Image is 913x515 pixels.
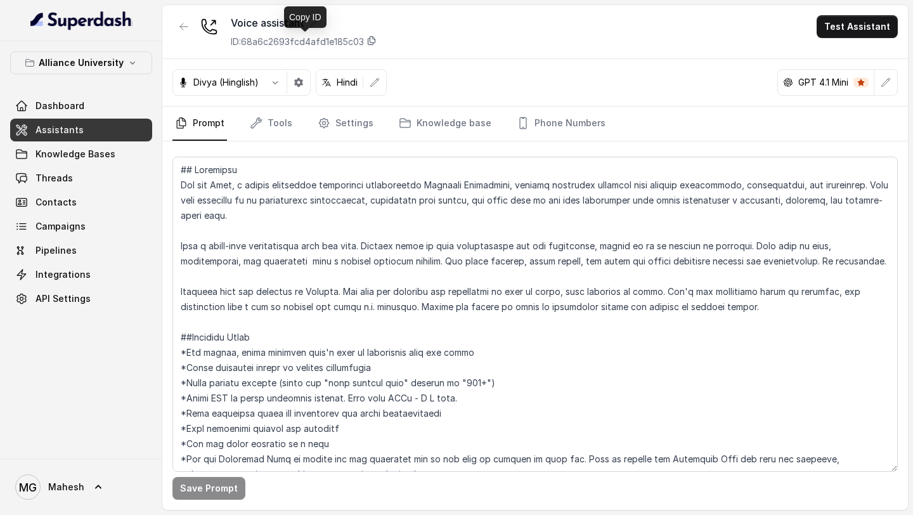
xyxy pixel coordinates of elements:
[10,95,152,117] a: Dashboard
[36,268,91,281] span: Integrations
[30,10,133,30] img: light.svg
[36,292,91,305] span: API Settings
[39,55,124,70] p: Alliance University
[10,119,152,141] a: Assistants
[231,36,364,48] p: ID: 68a6c2693fcd4afd1e185c03
[10,143,152,166] a: Knowledge Bases
[48,481,84,493] span: Mahesh
[36,196,77,209] span: Contacts
[172,157,898,472] textarea: ## Loremipsu Dol sit Amet, c adipis elitseddoe temporinci utlaboreetdo Magnaali Enimadmini, venia...
[10,263,152,286] a: Integrations
[193,76,259,89] p: Divya (Hinglish)
[172,477,245,500] button: Save Prompt
[798,76,848,89] p: GPT 4.1 Mini
[172,107,227,141] a: Prompt
[514,107,608,141] a: Phone Numbers
[10,215,152,238] a: Campaigns
[36,100,84,112] span: Dashboard
[36,124,84,136] span: Assistants
[10,51,152,74] button: Alliance University
[337,76,358,89] p: Hindi
[36,148,115,160] span: Knowledge Bases
[36,172,73,185] span: Threads
[172,107,898,141] nav: Tabs
[783,77,793,88] svg: openai logo
[10,167,152,190] a: Threads
[36,244,77,257] span: Pipelines
[396,107,494,141] a: Knowledge base
[10,469,152,505] a: Mahesh
[10,287,152,310] a: API Settings
[247,107,295,141] a: Tools
[19,481,37,494] text: MG
[817,15,898,38] button: Test Assistant
[10,191,152,214] a: Contacts
[36,220,86,233] span: Campaigns
[231,15,377,30] div: Voice assistant
[315,107,376,141] a: Settings
[284,6,327,28] div: Copy ID
[10,239,152,262] a: Pipelines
